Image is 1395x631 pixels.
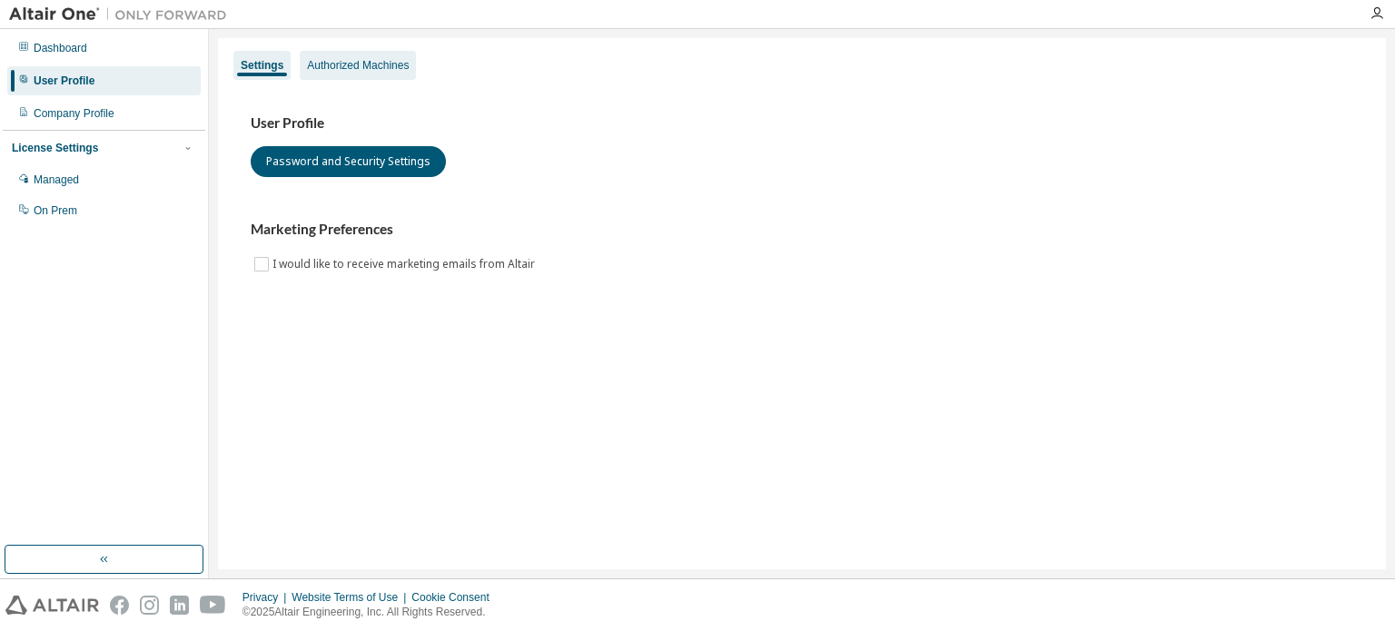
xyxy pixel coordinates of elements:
[251,221,1353,239] h3: Marketing Preferences
[251,114,1353,133] h3: User Profile
[251,146,446,177] button: Password and Security Settings
[5,596,99,615] img: altair_logo.svg
[307,58,409,73] div: Authorized Machines
[241,58,283,73] div: Settings
[34,173,79,187] div: Managed
[34,106,114,121] div: Company Profile
[34,203,77,218] div: On Prem
[140,596,159,615] img: instagram.svg
[242,605,500,620] p: © 2025 Altair Engineering, Inc. All Rights Reserved.
[200,596,226,615] img: youtube.svg
[170,596,189,615] img: linkedin.svg
[411,590,500,605] div: Cookie Consent
[110,596,129,615] img: facebook.svg
[34,41,87,55] div: Dashboard
[242,590,292,605] div: Privacy
[9,5,236,24] img: Altair One
[292,590,411,605] div: Website Terms of Use
[34,74,94,88] div: User Profile
[12,141,98,155] div: License Settings
[272,253,539,275] label: I would like to receive marketing emails from Altair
